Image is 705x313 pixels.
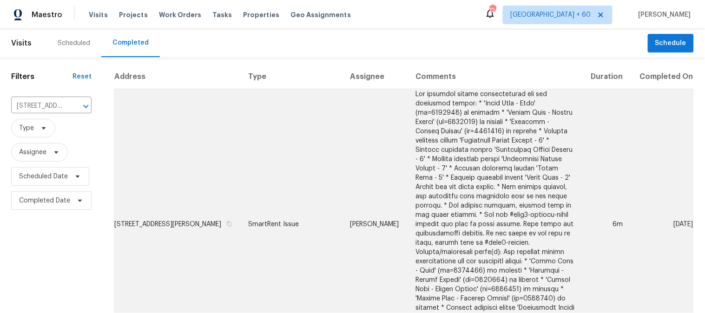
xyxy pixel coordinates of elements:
[243,10,279,20] span: Properties
[225,220,233,228] button: Copy Address
[19,172,68,181] span: Scheduled Date
[582,65,631,89] th: Duration
[212,12,232,18] span: Tasks
[19,196,70,205] span: Completed Date
[79,100,92,113] button: Open
[11,33,32,53] span: Visits
[32,10,62,20] span: Maestro
[114,65,241,89] th: Address
[19,124,34,133] span: Type
[58,39,90,48] div: Scheduled
[343,65,408,89] th: Assignee
[408,65,582,89] th: Comments
[119,10,148,20] span: Projects
[89,10,108,20] span: Visits
[511,10,591,20] span: [GEOGRAPHIC_DATA] + 60
[11,99,66,113] input: Search for an address...
[241,65,343,89] th: Type
[648,34,694,53] button: Schedule
[635,10,691,20] span: [PERSON_NAME]
[11,72,72,81] h1: Filters
[655,38,686,49] span: Schedule
[72,72,92,81] div: Reset
[290,10,351,20] span: Geo Assignments
[159,10,201,20] span: Work Orders
[631,65,694,89] th: Completed On
[19,148,46,157] span: Assignee
[489,6,496,15] div: 724
[112,38,149,47] div: Completed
